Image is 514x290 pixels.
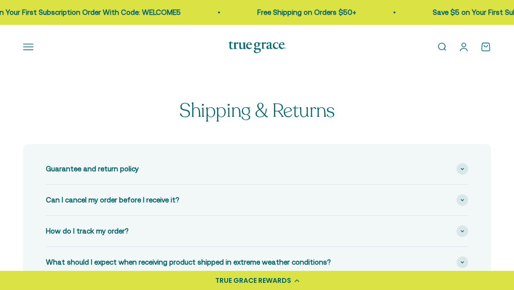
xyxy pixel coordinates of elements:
[46,163,139,175] span: Guarantee and return policy
[23,100,491,121] h2: Shipping & Returns
[46,247,468,278] summary: What should I expect when receiving product shipped in extreme weather conditions?
[46,216,468,246] summary: How do I track my order?
[46,225,129,237] span: How do I track my order?
[256,8,355,16] a: Free Shipping on Orders $50+
[46,154,468,184] summary: Guarantee and return policy
[46,194,179,206] span: Can I cancel my order before I receive it?
[215,276,291,286] div: TRUE GRACE REWARDS
[46,257,331,268] span: What should I expect when receiving product shipped in extreme weather conditions?
[46,185,468,215] summary: Can I cancel my order before I receive it?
